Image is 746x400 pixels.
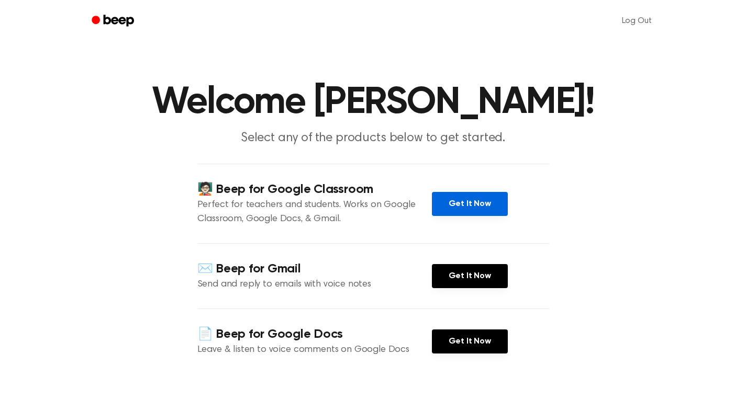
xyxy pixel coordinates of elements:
p: Leave & listen to voice comments on Google Docs [197,343,432,357]
h4: ✉️ Beep for Gmail [197,260,432,278]
h4: 📄 Beep for Google Docs [197,326,432,343]
h1: Welcome [PERSON_NAME]! [105,84,641,121]
a: Log Out [611,8,662,33]
p: Perfect for teachers and students. Works on Google Classroom, Google Docs, & Gmail. [197,198,432,226]
a: Get It Now [432,192,508,216]
p: Select any of the products below to get started. [172,130,574,147]
a: Get It Now [432,329,508,353]
a: Get It Now [432,264,508,288]
p: Send and reply to emails with voice notes [197,278,432,292]
h4: 🧑🏻‍🏫 Beep for Google Classroom [197,181,432,198]
a: Beep [84,11,143,31]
